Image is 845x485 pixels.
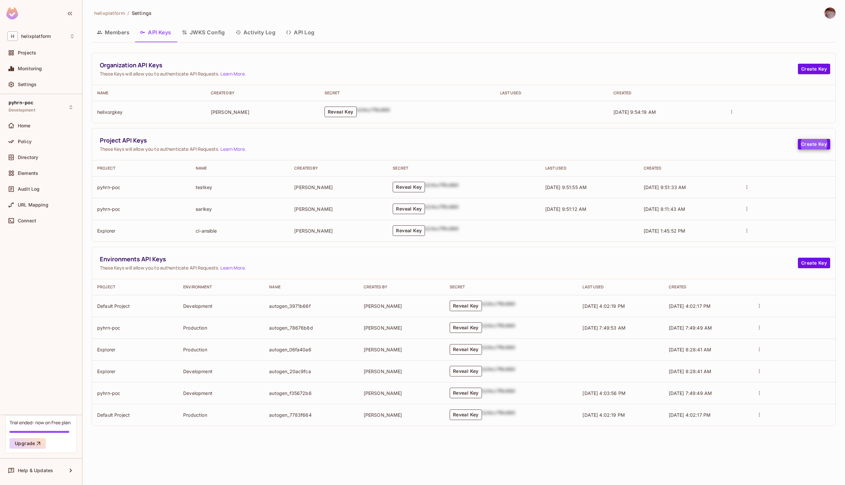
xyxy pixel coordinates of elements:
button: Activity Log [230,24,281,41]
span: Workspace: helixplatform [21,34,51,39]
a: Learn More [220,71,244,77]
td: Production [178,339,264,360]
span: Directory [18,155,38,160]
div: b24cc7f8c660 [482,301,516,311]
td: testkey [190,176,289,198]
td: [PERSON_NAME] [289,198,387,220]
button: Reveal Key [393,182,425,192]
span: [DATE] 4:02:19 PM [582,303,625,309]
button: actions [755,301,764,310]
div: Project [97,284,173,290]
div: b24cc7f8c660 [482,322,516,333]
td: pyhrn-poc [92,198,190,220]
span: [DATE] 7:49:49 AM [669,390,712,396]
div: Last Used [582,284,658,290]
span: helixplatform [94,10,125,16]
span: These Keys will allow you to authenticate API Requests. . [100,71,798,77]
button: actions [755,367,764,376]
div: Environment [183,284,259,290]
span: [DATE] 4:02:19 PM [582,412,625,418]
span: URL Mapping [18,202,48,208]
span: Settings [18,82,37,87]
div: b24cc7f8c660 [482,366,516,376]
div: Secret [324,90,490,96]
td: helixorgkey [92,101,206,123]
td: Development [178,295,264,317]
button: Reveal Key [393,225,425,236]
button: Create Key [798,139,830,149]
td: Development [178,382,264,404]
span: These Keys will allow you to authenticate API Requests. . [100,146,798,152]
td: Production [178,404,264,426]
div: b24cc7f8c660 [357,107,390,117]
td: [PERSON_NAME] [206,101,319,123]
div: Name [269,284,353,290]
span: Development [9,108,35,113]
div: b24cc7f8c660 [482,409,516,420]
button: Reveal Key [393,204,425,214]
div: Created By [294,166,382,171]
button: actions [742,204,751,213]
div: b24cc7f8c660 [425,204,459,214]
div: Name [97,90,200,96]
td: Development [178,360,264,382]
div: Last Used [500,90,603,96]
td: autogen_06fa40a6 [264,339,358,360]
span: [DATE] 8:11:43 AM [644,206,686,212]
img: SReyMgAAAABJRU5ErkJggg== [6,7,18,19]
td: autogen_78676b8d [264,317,358,339]
div: Created [669,284,744,290]
td: Default Project [92,404,178,426]
span: [DATE] 8:28:41 AM [669,369,712,374]
td: Explorer [92,339,178,360]
td: pyhrn-poc [92,382,178,404]
button: Reveal Key [324,107,357,117]
span: pyhrn-poc [9,100,33,105]
button: Reveal Key [450,301,482,311]
span: H [7,31,18,41]
button: actions [742,182,751,192]
span: [DATE] 7:49:53 AM [582,325,626,331]
div: Secret [393,166,534,171]
button: Create Key [798,64,830,74]
button: actions [755,345,764,354]
span: [DATE] 7:49:49 AM [669,325,712,331]
button: Create Key [798,258,830,268]
div: Created By [364,284,439,290]
td: [PERSON_NAME] [358,382,444,404]
td: autogen_3971b66f [264,295,358,317]
span: [DATE] 9:51:55 AM [545,184,587,190]
td: pyhrn-poc [92,176,190,198]
button: Reveal Key [450,344,482,355]
div: Project [97,166,185,171]
span: [DATE] 9:54:19 AM [613,109,656,115]
button: JWKS Config [177,24,230,41]
button: Reveal Key [450,409,482,420]
button: Upgrade [10,438,46,449]
div: Created By [211,90,314,96]
td: [PERSON_NAME] [289,176,387,198]
td: [PERSON_NAME] [289,220,387,242]
div: b24cc7f8c660 [482,388,516,398]
span: Settings [132,10,152,16]
span: Monitoring [18,66,42,71]
span: These Keys will allow you to authenticate API Requests. . [100,265,798,271]
div: Trial ended- now on Free plan [10,419,70,426]
span: Connect [18,218,36,223]
button: actions [755,323,764,332]
td: Explorer [92,220,190,242]
span: Help & Updates [18,468,53,473]
span: [DATE] 9:51:12 AM [545,206,587,212]
button: actions [755,388,764,398]
div: b24cc7f8c660 [482,344,516,355]
td: [PERSON_NAME] [358,317,444,339]
img: David Earl [825,8,835,18]
span: Project API Keys [100,136,798,145]
span: [DATE] 1:45:52 PM [644,228,686,234]
td: earlkey [190,198,289,220]
span: Home [18,123,31,128]
span: Elements [18,171,38,176]
span: Environments API Keys [100,255,798,263]
span: Organization API Keys [100,61,798,69]
li: / [127,10,129,16]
